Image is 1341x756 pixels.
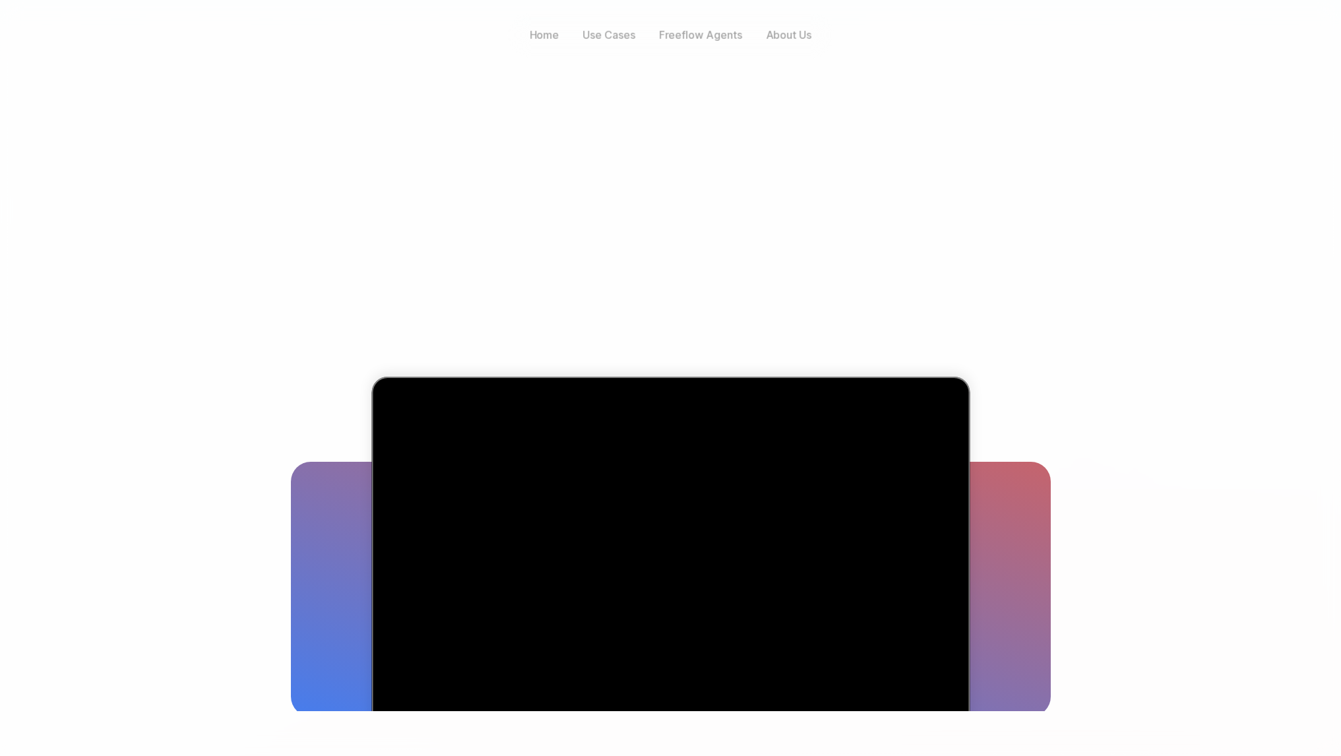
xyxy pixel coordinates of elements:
[530,28,559,43] p: Home
[759,25,818,46] a: About Us
[583,28,635,43] p: Use Cases
[766,28,811,43] p: About Us
[577,25,642,46] button: Use Cases
[652,25,749,46] a: Freeflow Agents
[659,28,742,43] p: Freeflow Agents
